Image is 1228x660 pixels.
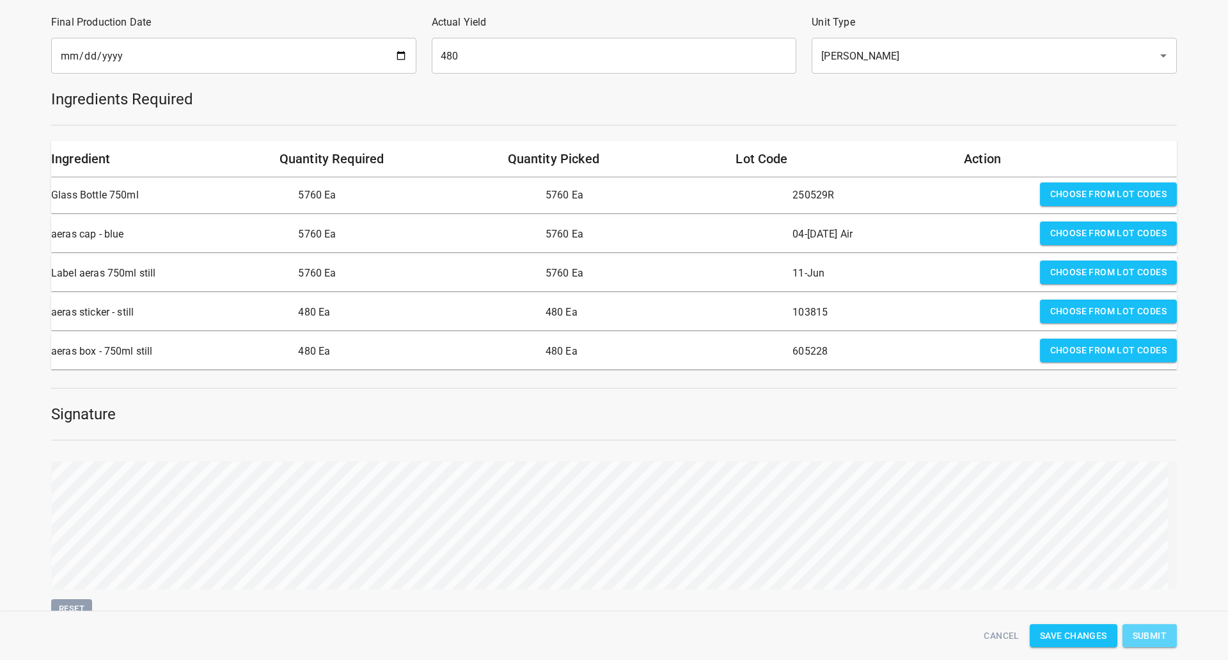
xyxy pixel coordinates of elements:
[792,182,1029,208] p: 250529R
[51,182,288,208] p: Glass Bottle 750ml
[51,261,288,286] p: Label aeras 750ml still
[1040,221,1177,245] button: Choose from lot codes
[1040,628,1107,644] span: Save Changes
[792,339,1029,364] p: 605228
[792,300,1029,325] p: 103815
[964,149,1177,169] h6: Action
[51,89,1177,109] h5: Ingredients Required
[51,15,416,30] p: Final Production Date
[1040,261,1177,284] button: Choose from lot codes
[298,339,535,364] p: 480 Ea
[298,221,535,247] p: 5760 Ea
[546,261,782,286] p: 5760 Ea
[51,221,288,247] p: aeras cap - blue
[51,339,288,364] p: aeras box - 750ml still
[1040,182,1177,206] button: Choose from lot codes
[979,624,1024,648] button: Cancel
[1050,186,1167,202] span: Choose from lot codes
[1050,303,1167,319] span: Choose from lot codes
[58,602,86,616] span: Reset
[792,221,1029,247] p: 04-[DATE] Air
[51,149,264,169] h6: Ingredient
[546,300,782,325] p: 480 Ea
[298,300,535,325] p: 480 Ea
[432,15,797,30] p: Actual Yield
[1050,264,1167,280] span: Choose from lot codes
[1154,47,1172,65] button: Open
[51,300,288,325] p: aeras sticker - still
[298,261,535,286] p: 5760 Ea
[51,404,1177,424] h5: Signature
[1050,225,1167,241] span: Choose from lot codes
[736,149,949,169] h6: Lot Code
[51,599,92,619] button: Reset
[298,182,535,208] p: 5760 Ea
[1050,342,1167,358] span: Choose from lot codes
[1040,300,1177,323] button: Choose from lot codes
[812,15,1177,30] p: Unit Type
[546,221,782,247] p: 5760 Ea
[1122,624,1177,648] button: Submit
[1133,628,1167,644] span: Submit
[508,149,721,169] h6: Quantity Picked
[546,339,782,364] p: 480 Ea
[546,182,782,208] p: 5760 Ea
[1040,339,1177,362] button: Choose from lot codes
[792,261,1029,286] p: 11-Jun
[1030,624,1117,648] button: Save Changes
[279,149,492,169] h6: Quantity Required
[984,628,1019,644] span: Cancel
